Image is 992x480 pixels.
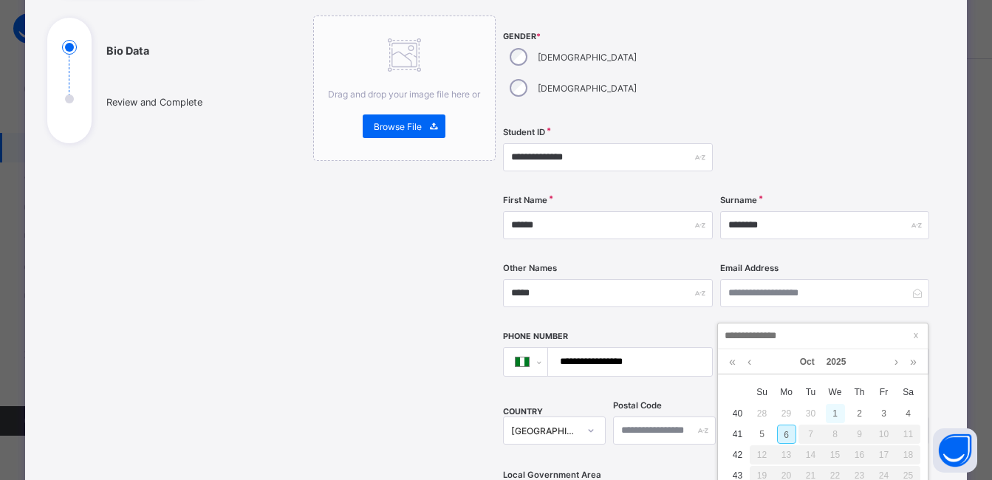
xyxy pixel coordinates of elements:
div: 3 [875,404,894,423]
td: October 17, 2025 [872,445,896,465]
td: October 8, 2025 [823,424,847,445]
a: Previous month (PageUp) [744,349,755,374]
div: 29 [777,404,796,423]
label: [DEMOGRAPHIC_DATA] [538,52,637,63]
div: 16 [847,445,872,464]
label: Postal Code [613,400,662,411]
td: September 28, 2025 [750,403,774,424]
div: 10 [872,425,896,444]
div: 8 [823,425,847,444]
td: October 7, 2025 [798,424,823,445]
td: October 5, 2025 [750,424,774,445]
div: 18 [896,445,920,464]
a: Next month (PageDown) [891,349,902,374]
td: October 1, 2025 [823,403,847,424]
th: Fri [872,381,896,403]
td: 41 [725,424,750,445]
label: Student ID [503,127,545,137]
span: Drag and drop your image file here or [328,89,480,100]
div: 15 [823,445,847,464]
label: Phone Number [503,332,568,341]
div: Drag and drop your image file here orBrowse File [313,16,496,161]
th: Tue [798,381,823,403]
div: 14 [798,445,823,464]
td: October 18, 2025 [896,445,920,465]
span: Th [847,385,872,399]
label: First Name [503,195,547,205]
th: Thu [847,381,872,403]
div: [GEOGRAPHIC_DATA] [511,425,578,436]
td: October 15, 2025 [823,445,847,465]
a: 2025 [821,349,852,374]
span: Sa [896,385,920,399]
td: 40 [725,403,750,424]
td: 42 [725,445,750,465]
div: 6 [777,425,796,444]
td: October 3, 2025 [872,403,896,424]
div: 5 [753,425,772,444]
span: Tu [798,385,823,399]
span: We [823,385,847,399]
div: 9 [847,425,872,444]
div: 13 [774,445,798,464]
th: Mon [774,381,798,403]
td: October 4, 2025 [896,403,920,424]
td: October 2, 2025 [847,403,872,424]
button: Open asap [933,428,977,473]
td: October 11, 2025 [896,424,920,445]
label: Other Names [503,263,557,273]
td: October 14, 2025 [798,445,823,465]
div: 4 [899,404,918,423]
td: October 13, 2025 [774,445,798,465]
div: 17 [872,445,896,464]
span: Mo [774,385,798,399]
a: Last year (Control + left) [725,349,739,374]
div: 7 [798,425,823,444]
div: 2 [850,404,869,423]
a: Next year (Control + right) [906,349,920,374]
th: Sat [896,381,920,403]
th: Sun [750,381,774,403]
div: 11 [896,425,920,444]
a: Oct [794,349,821,374]
td: September 29, 2025 [774,403,798,424]
label: [DEMOGRAPHIC_DATA] [538,83,637,94]
span: Browse File [374,121,422,132]
td: October 16, 2025 [847,445,872,465]
div: 12 [750,445,774,464]
label: Surname [720,195,757,205]
div: 1 [826,404,845,423]
span: Gender [503,32,712,41]
th: Wed [823,381,847,403]
span: Su [750,385,774,399]
label: Email Address [720,263,779,273]
td: October 10, 2025 [872,424,896,445]
td: October 12, 2025 [750,445,774,465]
span: COUNTRY [503,407,543,416]
span: Fr [872,385,896,399]
td: October 9, 2025 [847,424,872,445]
div: 30 [801,404,821,423]
td: October 6, 2025 [774,424,798,445]
span: Local Government Area [503,470,601,480]
div: 28 [753,404,772,423]
td: September 30, 2025 [798,403,823,424]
